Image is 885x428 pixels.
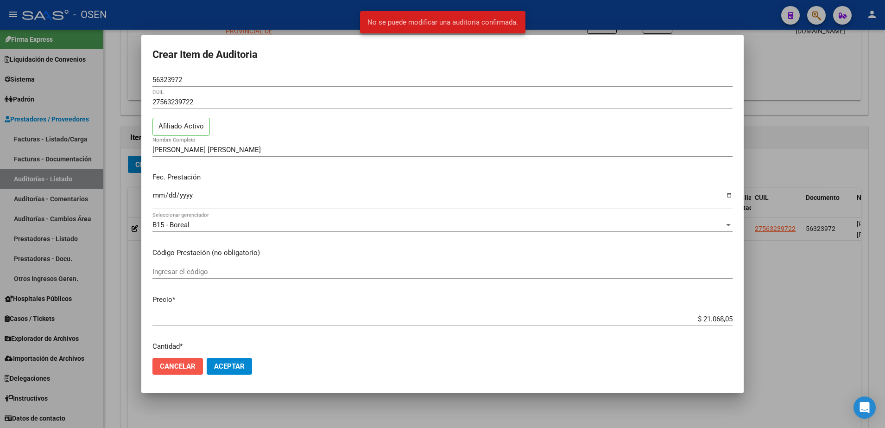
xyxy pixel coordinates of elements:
[152,46,733,64] h2: Crear Item de Auditoria
[207,358,252,375] button: Aceptar
[152,248,733,258] p: Código Prestación (no obligatorio)
[152,221,190,229] span: B15 - Boreal
[853,396,876,419] div: Open Intercom Messenger
[152,172,733,183] p: Fec. Prestación
[152,118,210,136] p: Afiliado Activo
[152,358,203,375] button: Cancelar
[160,362,196,371] span: Cancelar
[152,294,733,305] p: Precio
[152,341,733,352] p: Cantidad
[367,18,518,27] span: No se puede modificar una auditoria confirmada.
[214,362,245,371] span: Aceptar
